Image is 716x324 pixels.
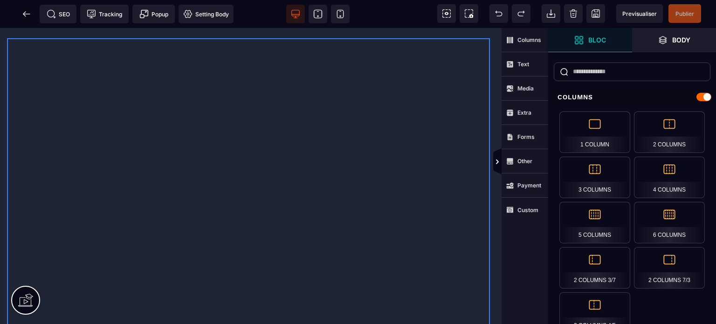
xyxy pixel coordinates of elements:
[517,133,535,140] strong: Forms
[634,202,705,243] div: 6 Columns
[517,158,532,165] strong: Other
[517,36,541,43] strong: Columns
[616,4,663,23] span: Preview
[548,28,632,52] span: Open Blocks
[559,111,630,153] div: 1 Column
[632,28,716,52] span: Open Layer Manager
[517,85,534,92] strong: Media
[517,109,531,116] strong: Extra
[559,202,630,243] div: 5 Columns
[437,4,456,23] span: View components
[634,247,705,289] div: 2 Columns 7/3
[672,36,690,43] strong: Body
[675,10,694,17] span: Publier
[517,182,541,189] strong: Payment
[548,89,716,106] div: Columns
[517,207,538,214] strong: Custom
[87,9,122,19] span: Tracking
[588,36,606,43] strong: Bloc
[517,61,529,68] strong: Text
[634,111,705,153] div: 2 Columns
[559,157,630,198] div: 3 Columns
[183,9,229,19] span: Setting Body
[622,10,657,17] span: Previsualiser
[559,247,630,289] div: 2 Columns 3/7
[460,4,478,23] span: Screenshot
[47,9,70,19] span: SEO
[634,157,705,198] div: 4 Columns
[139,9,168,19] span: Popup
